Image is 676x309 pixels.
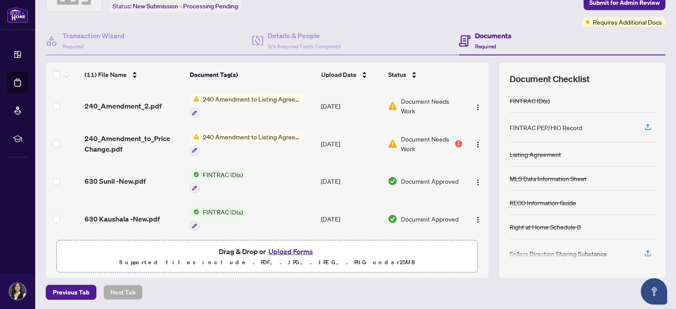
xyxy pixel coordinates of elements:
p: Supported files include .PDF, .JPG, .JPEG, .PNG under 25 MB [62,257,472,268]
button: Status Icon240 Amendment to Listing Agreement - Authority to Offer for Sale Price Change/Extensio... [190,132,304,156]
button: Logo [471,99,485,113]
th: Status [385,62,466,87]
span: Document Needs Work [401,134,453,153]
th: (11) File Name [81,62,186,87]
div: RECO Information Guide [510,198,576,207]
span: Required [62,43,84,50]
span: 630 Kaushala -New.pdf [84,214,160,224]
span: 240 Amendment to Listing Agreement - Authority to Offer for Sale Price Change/Extension/Amendment(s) [199,132,304,142]
h4: Documents [475,30,511,41]
button: Logo [471,174,485,188]
span: Document Approved [401,176,459,186]
span: (11) File Name [84,70,127,80]
img: Status Icon [190,207,199,217]
span: Document Needs Work [401,96,462,116]
span: Document Checklist [510,73,590,85]
span: FINTRAC ID(s) [199,207,246,217]
span: 3/4 Required Fields Completed [268,43,341,50]
div: Listing Agreement [510,149,561,159]
button: Status IconFINTRAC ID(s) [190,207,246,231]
img: Status Icon [190,132,199,142]
img: Profile Icon [9,283,26,300]
span: Status [388,70,406,80]
img: Document Status [388,101,397,111]
span: 240_Amendment_to_Price Change.pdf [84,133,183,154]
img: Document Status [388,214,397,224]
span: Requires Additional Docs [593,17,662,27]
td: [DATE] [317,163,384,200]
img: Logo [474,179,481,186]
button: Status IconFINTRAC ID(s) [190,170,246,193]
span: 630 Sunil -New.pdf [84,176,146,186]
img: Logo [474,141,481,148]
th: Upload Date [318,62,385,87]
span: Previous Tab [53,285,89,299]
span: Document Approved [401,214,459,224]
button: Next Tab [103,285,143,300]
button: Open asap [641,278,667,305]
span: Upload Date [321,70,356,80]
span: Required [475,43,496,50]
img: Document Status [388,176,397,186]
button: Logo [471,137,485,151]
img: Logo [474,216,481,223]
img: Document Status [388,139,397,149]
img: logo [7,7,28,23]
span: FINTRAC ID(s) [199,170,246,179]
div: Sellers Direction Sharing Substance [510,249,607,258]
div: MLS Data Information Sheet [510,174,587,183]
button: Logo [471,212,485,226]
img: Status Icon [190,94,199,104]
span: Drag & Drop or [219,246,316,257]
span: Drag & Drop orUpload FormsSupported files include .PDF, .JPG, .JPEG, .PNG under25MB [57,240,478,273]
div: FINTRAC PEP/HIO Record [510,123,582,132]
button: Upload Forms [266,246,316,257]
span: 240_Amendment_2.pdf [84,101,162,111]
h4: Details & People [268,30,341,41]
td: [DATE] [317,200,384,238]
td: [DATE] [317,125,384,163]
div: 1 [455,140,462,147]
div: Right at Home Schedule B [510,222,581,232]
span: 240 Amendment to Listing Agreement - Authority to Offer for Sale Price Change/Extension/Amendment(s) [199,94,304,104]
th: Document Tag(s) [186,62,318,87]
button: Status Icon240 Amendment to Listing Agreement - Authority to Offer for Sale Price Change/Extensio... [190,94,304,118]
td: [DATE] [317,87,384,125]
h4: Transaction Wizard [62,30,125,41]
img: Logo [474,104,481,111]
img: Status Icon [190,170,199,179]
button: Previous Tab [46,285,96,300]
span: New Submission - Processing Pending [133,2,238,10]
div: FINTRAC ID(s) [510,96,550,105]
